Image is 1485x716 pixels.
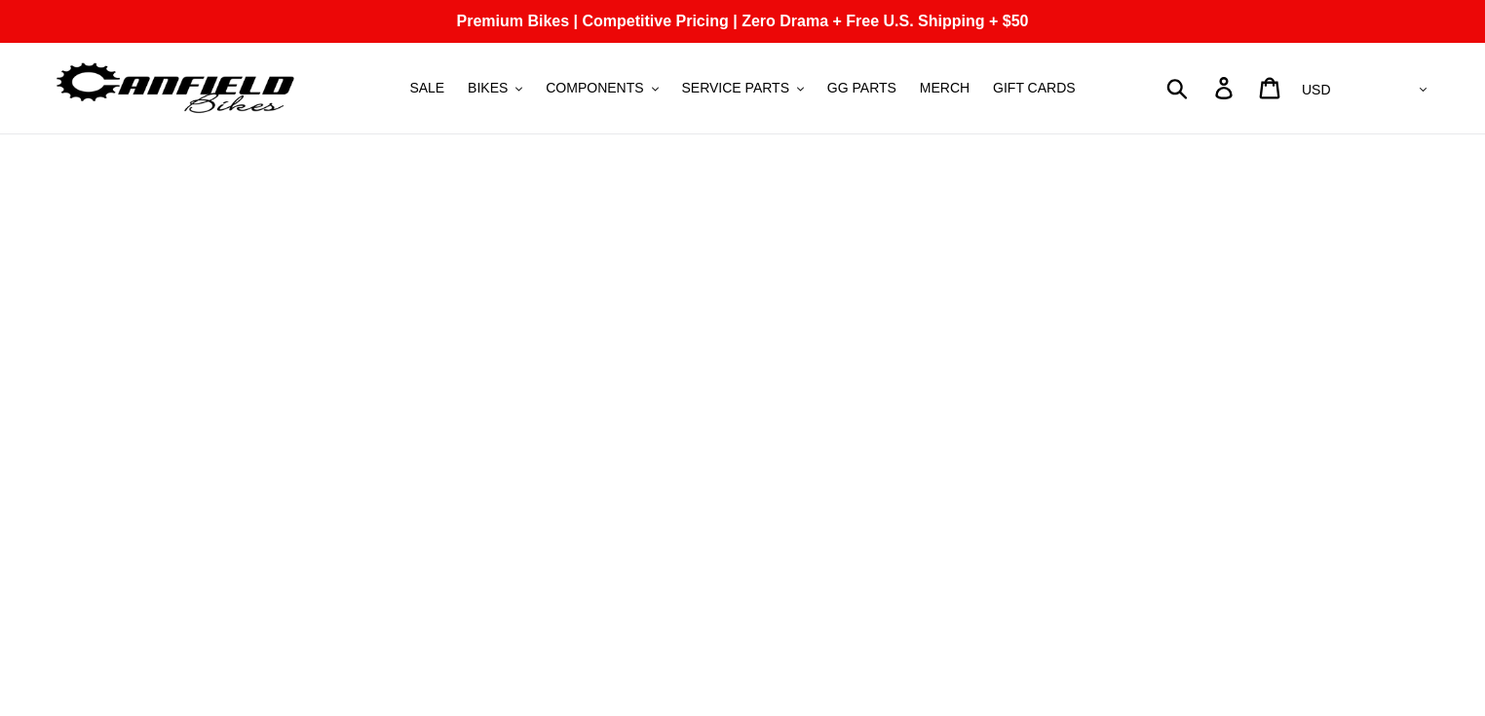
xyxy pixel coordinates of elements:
input: Search [1177,66,1227,109]
span: GIFT CARDS [993,80,1076,96]
img: Canfield Bikes [54,57,297,119]
span: GG PARTS [827,80,896,96]
span: SERVICE PARTS [681,80,788,96]
span: COMPONENTS [546,80,643,96]
a: MERCH [910,75,979,101]
span: MERCH [920,80,970,96]
a: SALE [400,75,454,101]
button: BIKES [458,75,532,101]
button: COMPONENTS [536,75,667,101]
span: BIKES [468,80,508,96]
button: SERVICE PARTS [671,75,813,101]
a: GIFT CARDS [983,75,1085,101]
span: SALE [409,80,444,96]
a: GG PARTS [818,75,906,101]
